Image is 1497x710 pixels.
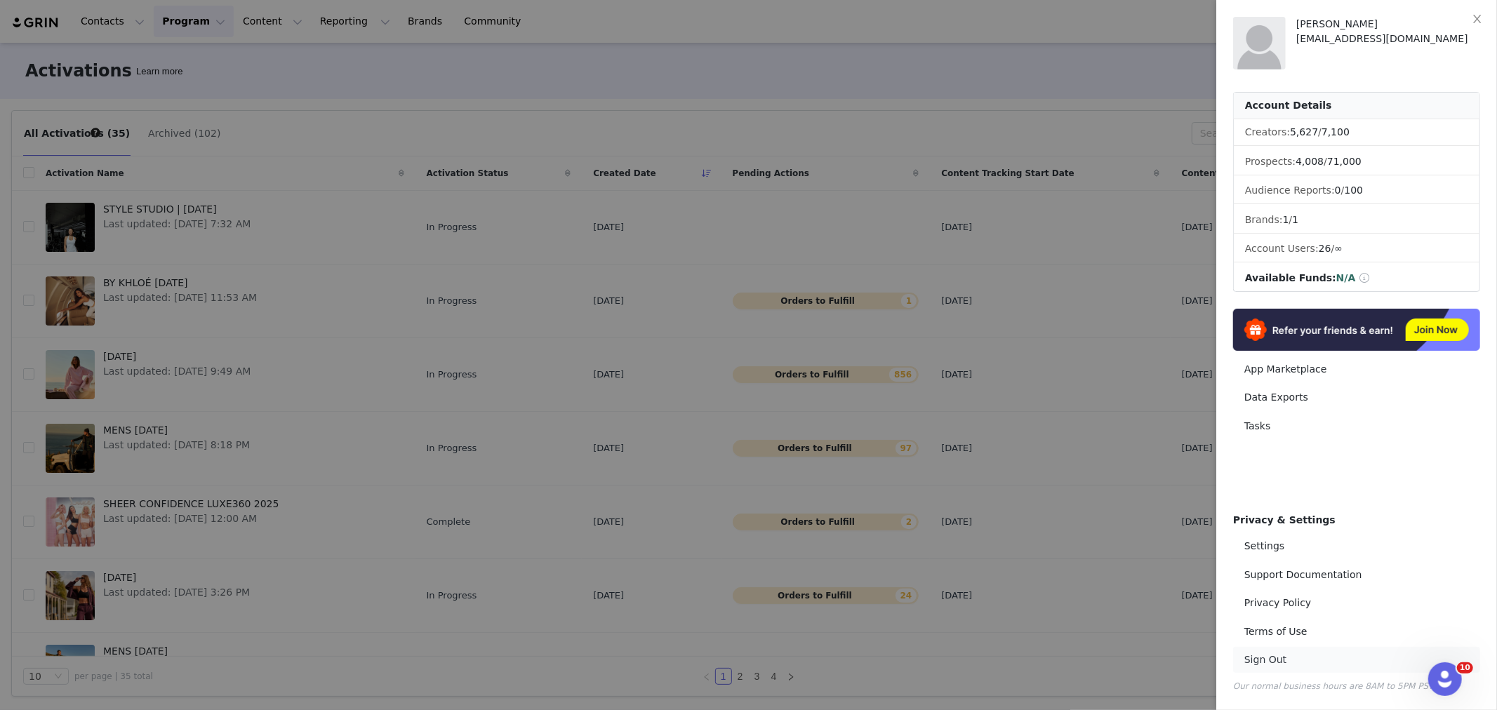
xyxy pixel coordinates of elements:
[1290,126,1318,138] span: 5,627
[1233,533,1480,559] a: Settings
[1457,662,1473,674] span: 10
[1319,243,1331,254] span: 26
[1233,384,1480,410] a: Data Exports
[1296,17,1480,32] div: [PERSON_NAME]
[1336,272,1356,283] span: N/A
[1233,619,1480,645] a: Terms of Use
[1234,93,1479,119] div: Account Details
[1428,662,1462,696] iframe: Intercom live chat
[1234,207,1479,234] li: Brands:
[1233,681,1435,691] span: Our normal business hours are 8AM to 5PM PST.
[1233,17,1286,69] img: placeholder-profile.jpg
[1233,562,1480,588] a: Support Documentation
[1292,214,1298,225] span: 1
[1296,156,1362,167] span: /
[1233,647,1480,673] a: Sign Out
[1283,214,1289,225] span: 1
[1334,243,1343,254] span: ∞
[1322,126,1350,138] span: 7,100
[1234,177,1479,204] li: Audience Reports: /
[1234,119,1479,146] li: Creators:
[1245,272,1336,283] span: Available Funds:
[1283,214,1299,225] span: /
[1233,309,1480,351] img: Refer & Earn
[1296,156,1324,167] span: 4,008
[1345,185,1364,196] span: 100
[1233,514,1336,525] span: Privacy & Settings
[1234,149,1479,175] li: Prospects:
[1319,243,1343,254] span: /
[1290,126,1350,138] span: /
[1296,32,1480,46] div: [EMAIL_ADDRESS][DOMAIN_NAME]
[1233,413,1480,439] a: Tasks
[1233,356,1480,382] a: App Marketplace
[1327,156,1362,167] span: 71,000
[1233,590,1480,616] a: Privacy Policy
[1472,13,1483,25] i: icon: close
[1234,236,1479,262] li: Account Users:
[1335,185,1341,196] span: 0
